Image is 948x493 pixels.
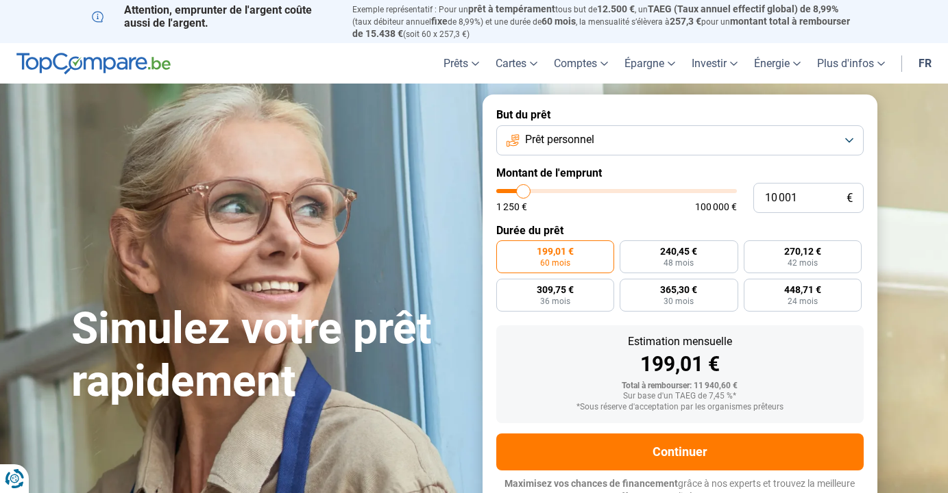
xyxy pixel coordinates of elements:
[746,43,809,84] a: Énergie
[784,246,821,256] span: 270,12 €
[525,132,594,147] span: Prêt personnel
[664,259,694,267] span: 48 mois
[496,125,864,155] button: Prêt personnel
[788,259,818,267] span: 42 mois
[537,246,574,256] span: 199,01 €
[809,43,893,84] a: Plus d'infos
[487,43,546,84] a: Cartes
[71,303,466,408] h1: Simulez votre prêt rapidement
[496,166,864,179] label: Montant de l'emprunt
[648,3,838,14] span: TAEG (Taux annuel effectif global) de 8,99%
[540,259,570,267] span: 60 mois
[496,108,864,121] label: But du prêt
[616,43,683,84] a: Épargne
[16,53,171,75] img: TopCompare
[784,285,821,294] span: 448,71 €
[660,246,697,256] span: 240,45 €
[540,297,570,305] span: 36 mois
[507,392,853,401] div: Sur base d'un TAEG de 7,45 %*
[788,297,818,305] span: 24 mois
[505,478,678,489] span: Maximisez vos chances de financement
[352,3,857,40] p: Exemple représentatif : Pour un tous but de , un (taux débiteur annuel de 8,99%) et une durée de ...
[92,3,336,29] p: Attention, emprunter de l'argent coûte aussi de l'argent.
[431,16,448,27] span: fixe
[683,43,746,84] a: Investir
[664,297,694,305] span: 30 mois
[695,202,737,212] span: 100 000 €
[507,381,853,391] div: Total à rembourser: 11 940,60 €
[507,403,853,412] div: *Sous réserve d'acceptation par les organismes prêteurs
[660,285,697,294] span: 365,30 €
[546,43,616,84] a: Comptes
[435,43,487,84] a: Prêts
[352,16,850,39] span: montant total à rembourser de 15.438 €
[542,16,576,27] span: 60 mois
[496,224,864,237] label: Durée du prêt
[468,3,555,14] span: prêt à tempérament
[847,192,853,204] span: €
[507,336,853,347] div: Estimation mensuelle
[507,354,853,375] div: 199,01 €
[910,43,940,84] a: fr
[496,202,527,212] span: 1 250 €
[537,285,574,294] span: 309,75 €
[496,433,864,470] button: Continuer
[670,16,701,27] span: 257,3 €
[597,3,635,14] span: 12.500 €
